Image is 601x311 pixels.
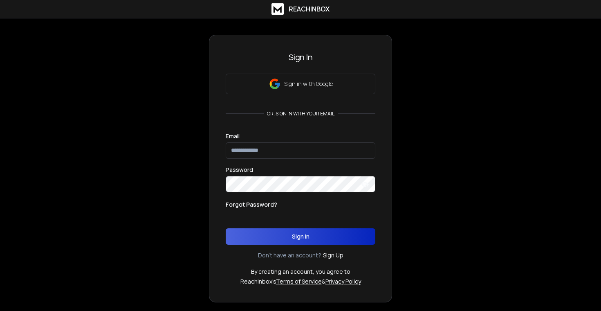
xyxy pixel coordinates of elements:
[258,251,321,259] p: Don't have an account?
[323,251,343,259] a: Sign Up
[325,277,361,285] a: Privacy Policy
[226,228,375,245] button: Sign In
[251,268,350,276] p: By creating an account, you agree to
[276,277,322,285] a: Terms of Service
[226,52,375,63] h3: Sign In
[264,110,338,117] p: or, sign in with your email
[289,4,330,14] h1: ReachInbox
[240,277,361,286] p: ReachInbox's &
[271,3,284,15] img: logo
[226,167,253,173] label: Password
[226,201,277,209] p: Forgot Password?
[226,74,375,94] button: Sign in with Google
[271,3,330,15] a: ReachInbox
[284,80,333,88] p: Sign in with Google
[226,133,240,139] label: Email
